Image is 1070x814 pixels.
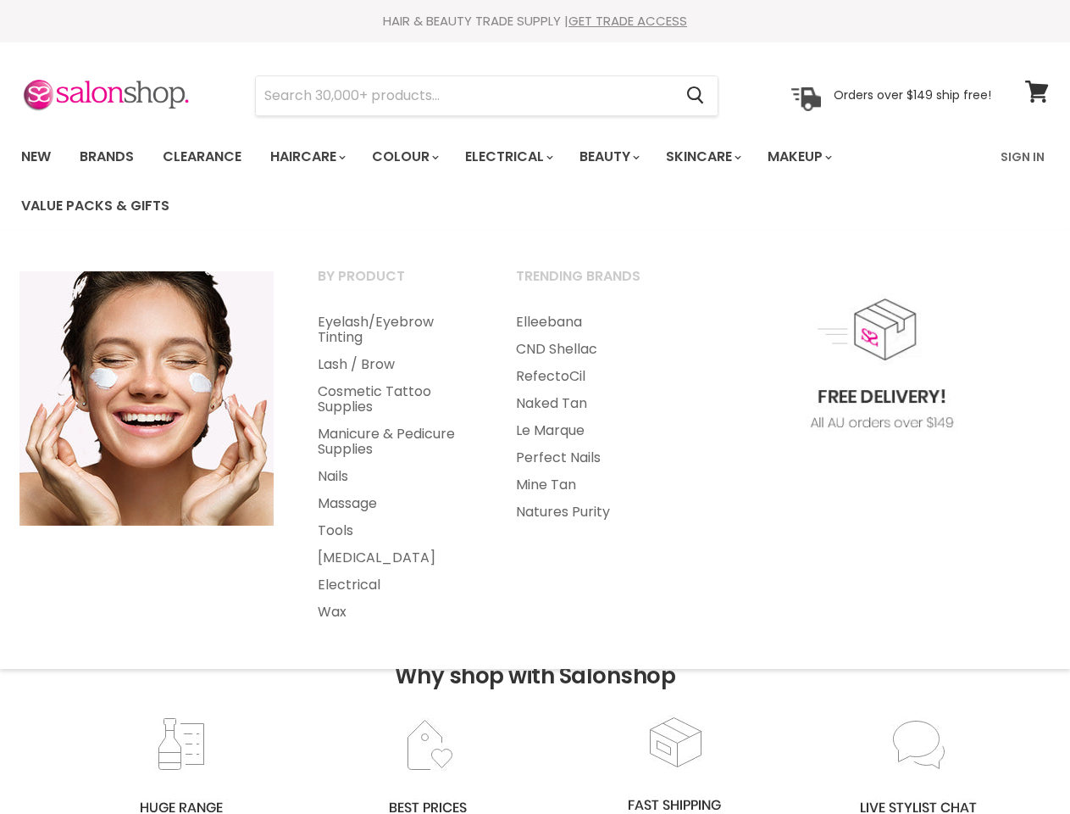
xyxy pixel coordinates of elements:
a: [MEDICAL_DATA] [297,544,491,571]
a: Manicure & Pedicure Supplies [297,421,491,463]
a: Natures Purity [495,499,690,526]
a: Tools [297,517,491,544]
a: Skincare [653,139,751,175]
a: Value Packs & Gifts [8,188,182,224]
button: Search [673,76,718,115]
a: Beauty [567,139,650,175]
a: CND Shellac [495,336,690,363]
a: Trending Brands [495,263,690,305]
a: Electrical [452,139,563,175]
a: Clearance [150,139,254,175]
a: Elleebana [495,309,690,336]
a: Electrical [297,571,491,599]
input: Search [256,76,673,115]
ul: Main menu [495,309,690,526]
a: Haircare [258,139,356,175]
a: Colour [359,139,449,175]
a: By Product [297,263,491,305]
a: RefectoCil [495,363,690,390]
a: GET TRADE ACCESS [568,12,687,30]
a: Perfect Nails [495,444,690,471]
a: Massage [297,490,491,517]
ul: Main menu [297,309,491,626]
a: Naked Tan [495,390,690,417]
a: Lash / Brow [297,351,491,378]
form: Product [255,75,718,116]
a: Wax [297,599,491,626]
a: Le Marque [495,417,690,444]
p: Orders over $149 ship free! [834,87,991,103]
a: Makeup [755,139,842,175]
a: Cosmetic Tattoo Supplies [297,378,491,421]
a: Brands [67,139,147,175]
a: Nails [297,463,491,490]
ul: Main menu [8,132,990,231]
a: Eyelash/Eyebrow Tinting [297,309,491,351]
a: New [8,139,64,175]
a: Mine Tan [495,471,690,499]
a: Sign In [990,139,1055,175]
